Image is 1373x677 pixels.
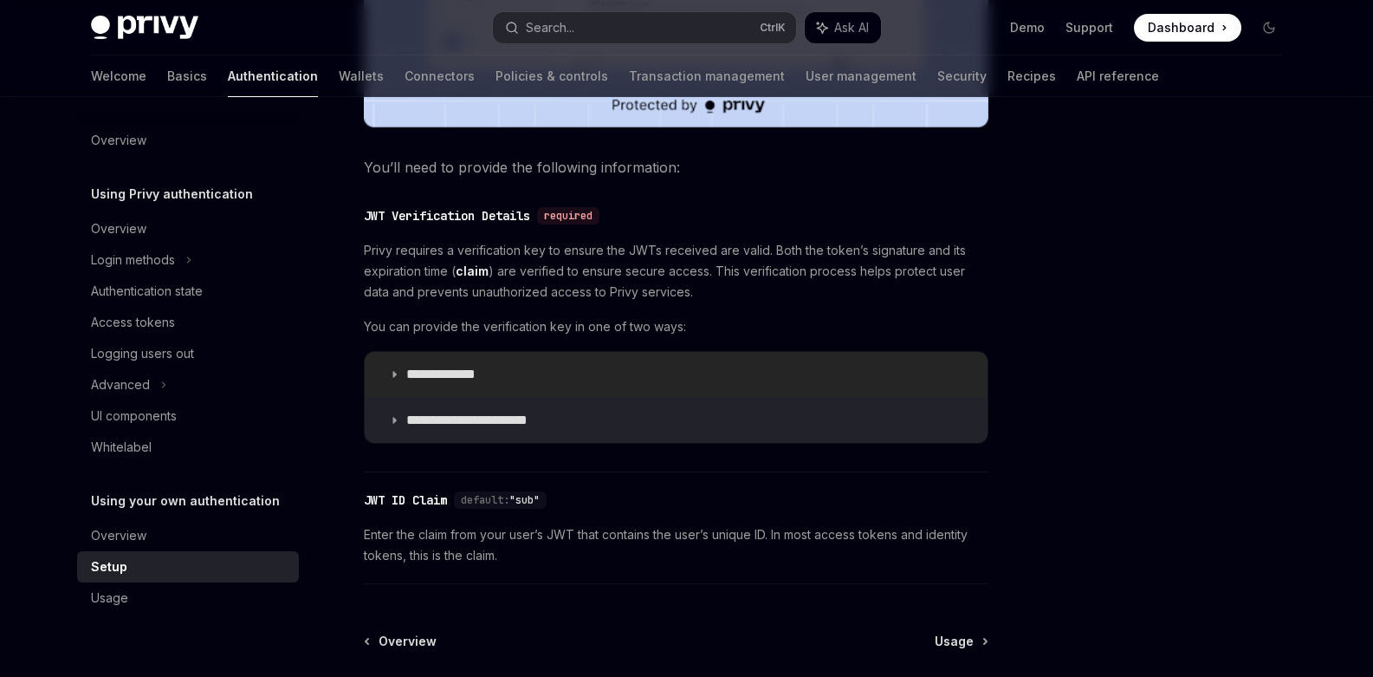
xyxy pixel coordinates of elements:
[91,374,150,395] div: Advanced
[77,125,299,156] a: Overview
[77,213,299,244] a: Overview
[77,432,299,463] a: Whitelabel
[1007,55,1056,97] a: Recipes
[806,55,916,97] a: User management
[91,130,146,151] div: Overview
[379,633,437,650] span: Overview
[1065,19,1113,36] a: Support
[629,55,785,97] a: Transaction management
[364,207,530,225] div: JWT Verification Details
[456,264,489,279] a: claim
[364,316,988,337] span: You can provide the verification key in one of two ways:
[1148,19,1214,36] span: Dashboard
[364,155,988,179] span: You’ll need to provide the following information:
[77,520,299,551] a: Overview
[1010,19,1045,36] a: Demo
[366,633,437,650] a: Overview
[91,557,127,577] div: Setup
[77,338,299,369] a: Logging users out
[509,493,540,507] span: "sub"
[1255,14,1283,42] button: Toggle dark mode
[493,12,796,43] button: Search...CtrlK
[339,55,384,97] a: Wallets
[91,588,128,609] div: Usage
[91,406,177,426] div: UI components
[935,633,974,650] span: Usage
[91,312,175,333] div: Access tokens
[91,218,146,239] div: Overview
[364,524,988,566] span: Enter the claim from your user’s JWT that contains the user’s unique ID. In most access tokens an...
[91,55,146,97] a: Welcome
[805,12,881,43] button: Ask AI
[405,55,475,97] a: Connectors
[91,16,198,40] img: dark logo
[537,207,599,225] div: required
[77,276,299,307] a: Authentication state
[77,551,299,583] a: Setup
[834,19,869,36] span: Ask AI
[91,250,175,270] div: Login methods
[461,493,509,507] span: default:
[91,281,203,302] div: Authentication state
[91,343,194,364] div: Logging users out
[495,55,608,97] a: Policies & controls
[935,633,987,650] a: Usage
[1134,14,1241,42] a: Dashboard
[91,437,152,458] div: Whitelabel
[77,583,299,614] a: Usage
[167,55,207,97] a: Basics
[760,21,786,35] span: Ctrl K
[77,307,299,338] a: Access tokens
[91,491,280,511] h5: Using your own authentication
[526,17,574,38] div: Search...
[1077,55,1159,97] a: API reference
[364,491,447,509] div: JWT ID Claim
[228,55,318,97] a: Authentication
[91,184,253,205] h5: Using Privy authentication
[77,400,299,432] a: UI components
[364,240,988,303] span: Privy requires a verification key to ensure the JWTs received are valid. Both the token’s signatu...
[937,55,987,97] a: Security
[91,525,146,546] div: Overview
